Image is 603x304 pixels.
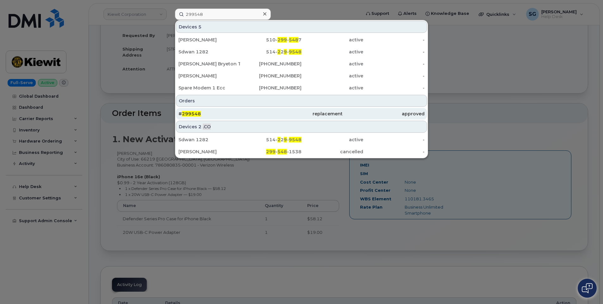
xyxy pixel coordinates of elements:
[363,49,425,55] div: -
[301,61,363,67] div: active
[203,124,211,130] span: .CO
[363,149,425,155] div: -
[289,137,301,143] span: 9548
[240,85,302,91] div: [PHONE_NUMBER]
[284,137,287,143] span: 9
[240,49,302,55] div: 514- 2 -
[178,61,240,67] div: [PERSON_NAME] Bryeton Trucking
[176,21,427,33] div: Devices
[198,24,202,30] span: 5
[266,149,276,155] span: 299
[178,37,240,43] div: [PERSON_NAME]
[240,73,302,79] div: [PHONE_NUMBER]
[284,49,287,55] span: 9
[363,37,425,43] div: -
[343,111,425,117] div: approved
[176,121,427,133] div: Devices
[289,37,298,43] span: 548
[176,108,427,119] a: #299548replacementapproved
[277,149,287,155] span: 548
[176,70,427,82] a: [PERSON_NAME][PHONE_NUMBER]active-
[178,85,240,91] div: Spare Modem 1 Ecc
[240,149,302,155] div: - -1538
[363,85,425,91] div: -
[178,111,260,117] div: #
[301,49,363,55] div: active
[363,73,425,79] div: -
[176,46,427,58] a: Sdwan 1282514-229-9548active-
[289,49,301,55] span: 9548
[260,111,342,117] div: replacement
[301,85,363,91] div: active
[582,283,593,293] img: Open chat
[178,137,240,143] div: Sdwan 1282
[363,61,425,67] div: -
[176,82,427,94] a: Spare Modem 1 Ecc[PHONE_NUMBER]active-
[240,37,302,43] div: 510- - 7
[301,37,363,43] div: active
[178,73,240,79] div: [PERSON_NAME]
[277,37,287,43] span: 299
[277,137,281,143] span: 2
[176,134,427,145] a: Sdwan 1282514-229-9548active-
[198,124,202,130] span: 2
[301,149,363,155] div: cancelled
[301,73,363,79] div: active
[176,58,427,70] a: [PERSON_NAME] Bryeton Trucking[PHONE_NUMBER]active-
[240,61,302,67] div: [PHONE_NUMBER]
[178,49,240,55] div: Sdwan 1282
[277,49,281,55] span: 2
[301,137,363,143] div: active
[178,149,240,155] div: [PERSON_NAME]
[182,111,201,117] span: 299548
[240,137,302,143] div: 514- 2 -
[176,146,427,157] a: [PERSON_NAME]299-548-1538cancelled-
[176,34,427,46] a: [PERSON_NAME]510-299-5487active-
[176,95,427,107] div: Orders
[175,9,271,20] input: Find something...
[363,137,425,143] div: -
